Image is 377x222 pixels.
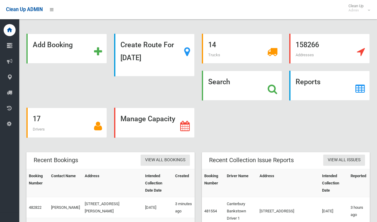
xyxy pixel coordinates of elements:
[208,41,216,49] strong: 14
[348,8,363,13] small: Admin
[257,169,320,197] th: Address
[82,169,143,197] th: Address
[173,197,194,218] td: 3 minutes ago
[143,197,173,218] td: [DATE]
[6,7,43,12] span: Clean Up ADMIN
[208,53,220,57] span: Trucks
[33,127,45,131] span: Drivers
[26,34,107,63] a: Add Booking
[120,41,174,62] strong: Create Route For [DATE]
[33,41,73,49] strong: Add Booking
[202,169,224,197] th: Booking Number
[296,41,319,49] strong: 158266
[296,53,314,57] span: Addresses
[173,169,194,197] th: Created
[49,197,82,218] td: [PERSON_NAME]
[204,209,217,213] a: 481554
[114,108,195,137] a: Manage Capacity
[202,154,301,166] header: Recent Collection Issue Reports
[289,71,370,100] a: Reports
[143,169,173,197] th: Intended Collection Date Date
[120,115,175,123] strong: Manage Capacity
[348,169,370,197] th: Reported
[49,169,82,197] th: Contact Name
[29,205,41,210] a: 482822
[208,78,230,86] strong: Search
[114,34,195,76] a: Create Route For [DATE]
[82,197,143,218] td: [STREET_ADDRESS][PERSON_NAME]
[141,155,190,166] a: View All Bookings
[202,71,282,100] a: Search
[26,169,49,197] th: Booking Number
[26,154,85,166] header: Recent Bookings
[202,34,282,63] a: 14 Trucks
[323,155,365,166] a: View All Issues
[296,78,321,86] strong: Reports
[33,115,41,123] strong: 17
[320,169,348,197] th: Intended Collection Date
[224,169,257,197] th: Driver Name
[289,34,370,63] a: 158266 Addresses
[345,4,369,13] span: Clean Up
[26,108,107,137] a: 17 Drivers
